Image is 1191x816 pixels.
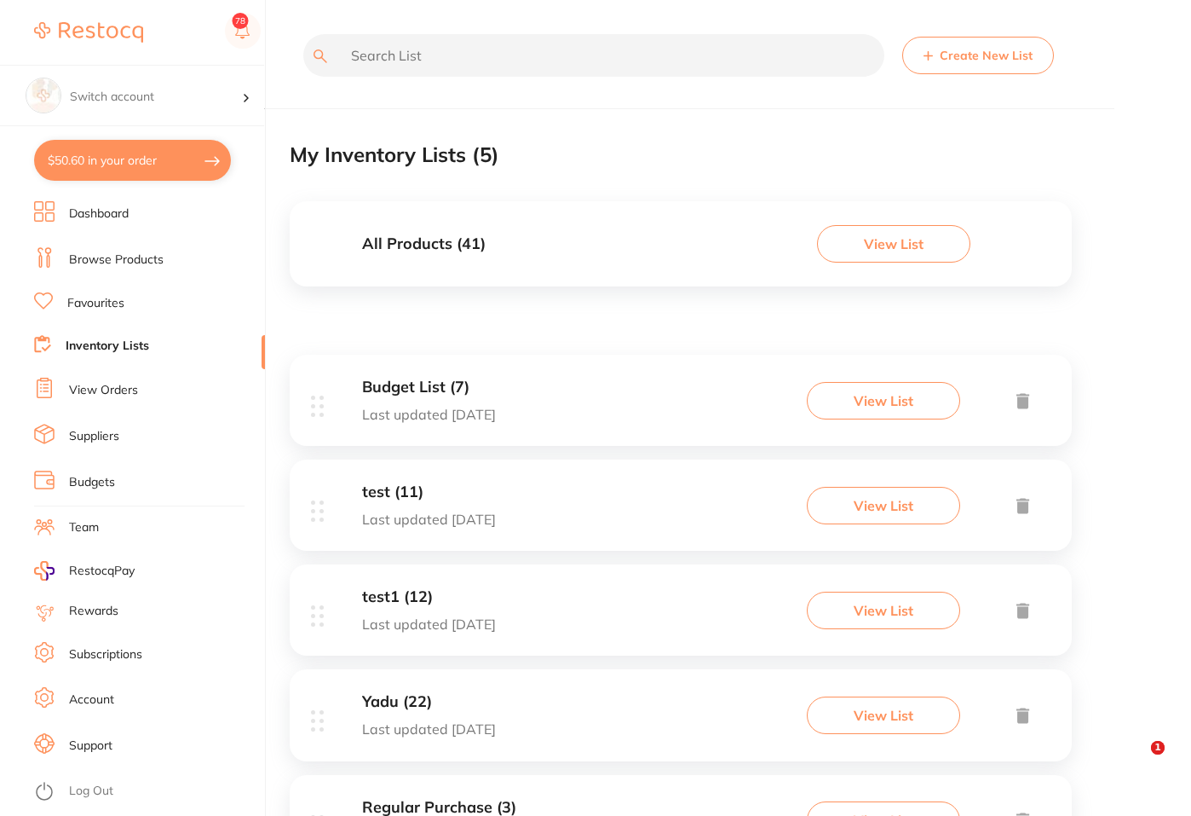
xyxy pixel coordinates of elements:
a: Log Out [69,783,113,800]
a: Dashboard [69,205,129,223]
a: RestocqPay [34,561,135,581]
a: Account [69,692,114,709]
div: test1 (12)Last updated [DATE]View List [290,564,1072,669]
div: Budget List (7)Last updated [DATE]View List [290,355,1072,460]
a: Support [69,738,112,755]
h3: Yadu (22) [362,693,496,711]
button: View List [807,382,960,420]
a: Budgets [69,474,115,491]
a: View Orders [69,382,138,399]
iframe: Intercom live chat [1116,741,1157,782]
p: Last updated [DATE] [362,721,496,737]
button: View List [807,592,960,629]
a: Team [69,519,99,536]
img: RestocqPay [34,561,55,581]
a: Rewards [69,603,118,620]
input: Search List [303,34,884,77]
span: RestocqPay [69,563,135,580]
div: Yadu (22)Last updated [DATE]View List [290,669,1072,774]
p: Switch account [70,89,242,106]
h3: test (11) [362,483,496,501]
h3: Budget List (7) [362,379,496,396]
h3: test1 (12) [362,588,496,606]
a: Inventory Lists [66,338,149,355]
div: test (11)Last updated [DATE]View List [290,460,1072,564]
a: Favourites [67,295,124,312]
button: View List [817,225,970,263]
img: Restocq Logo [34,22,143,43]
a: Suppliers [69,428,119,445]
button: Log Out [34,778,260,806]
button: View List [807,697,960,734]
p: Last updated [DATE] [362,616,496,632]
a: Browse Products [69,252,164,269]
button: $50.60 in your order [34,140,231,181]
h3: All Products ( 41 ) [362,235,486,253]
p: Last updated [DATE] [362,512,496,527]
span: 1 [1151,741,1165,755]
button: View List [807,487,960,524]
a: Subscriptions [69,646,142,663]
a: Restocq Logo [34,13,143,52]
button: Create New List [902,37,1054,74]
h2: My Inventory Lists ( 5 ) [290,143,499,167]
p: Last updated [DATE] [362,407,496,422]
img: image [26,78,60,113]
